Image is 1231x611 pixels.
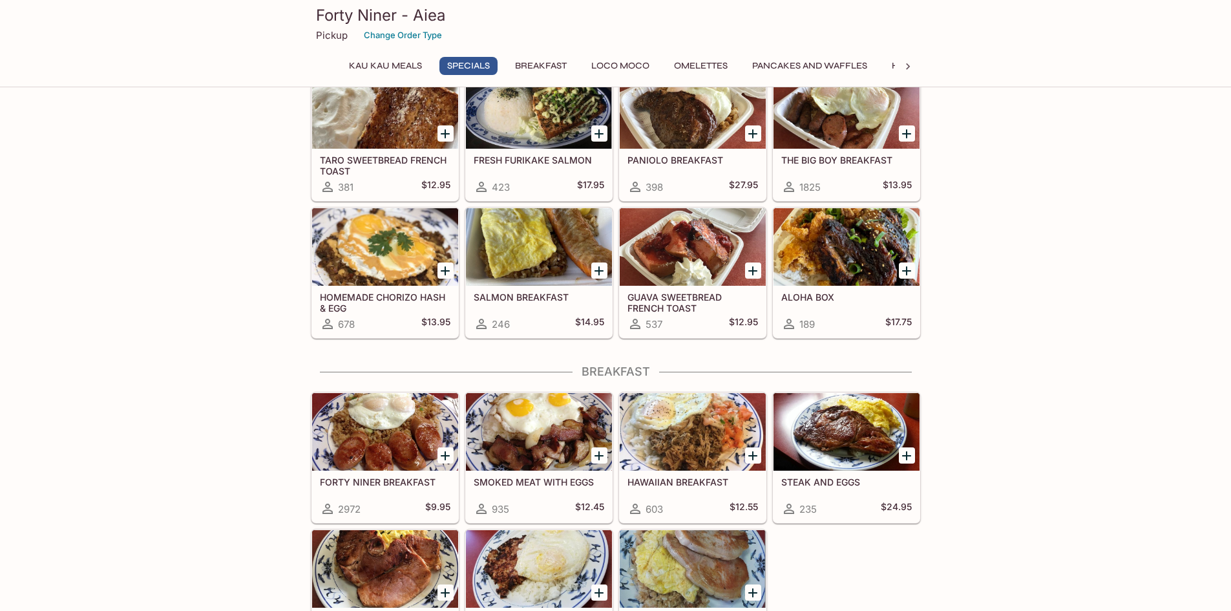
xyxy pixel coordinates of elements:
h5: $9.95 [425,501,450,517]
button: Add HAMSTEAK AND EGGS [437,584,454,601]
span: 246 [492,318,510,330]
button: Add GRILLED PORK CHOPS WITH EGGS [745,584,761,601]
button: Add SMOKED MEAT WITH EGGS [591,447,607,464]
button: Kau Kau Meals [342,57,429,75]
h5: $13.95 [421,316,450,332]
button: Add HAWAIIAN BREAKFAST [745,447,761,464]
button: Pancakes and Waffles [745,57,874,75]
h5: GUAVA SWEETBREAD FRENCH TOAST [627,292,758,313]
button: Add GUAVA SWEETBREAD FRENCH TOAST [745,263,761,279]
a: GUAVA SWEETBREAD FRENCH TOAST537$12.95 [619,208,766,338]
h5: STEAK AND EGGS [781,477,912,488]
div: THE BIG BOY BREAKFAST [773,71,920,149]
span: 935 [492,503,509,515]
a: STEAK AND EGGS235$24.95 [773,392,920,523]
button: Add THE BIG BOY BREAKFAST [899,125,915,142]
button: Add CORNBEEF HASH AND EGGS [591,584,607,601]
span: 189 [799,318,815,330]
div: STEAK AND EGGS [773,393,920,471]
a: TARO SWEETBREAD FRENCH TOAST381$12.95 [311,70,459,201]
h5: $24.95 [881,501,912,517]
h5: FORTY NINER BREAKFAST [320,477,450,488]
h3: Forty Niner - Aiea [316,5,916,25]
div: HAWAIIAN BREAKFAST [620,393,766,471]
h5: HOMEMADE CHORIZO HASH & EGG [320,292,450,313]
h4: Breakfast [311,365,921,379]
a: FORTY NINER BREAKFAST2972$9.95 [311,392,459,523]
h5: $12.95 [729,316,758,332]
div: SMOKED MEAT WITH EGGS [466,393,612,471]
h5: ALOHA BOX [781,292,912,303]
span: 2972 [338,503,361,515]
h5: THE BIG BOY BREAKFAST [781,155,912,166]
p: Pickup [316,29,348,41]
h5: $12.45 [575,501,604,517]
button: Add ALOHA BOX [899,263,915,279]
div: FRESH FURIKAKE SALMON [466,71,612,149]
a: SMOKED MEAT WITH EGGS935$12.45 [465,392,613,523]
button: Add TARO SWEETBREAD FRENCH TOAST [437,125,454,142]
h5: SMOKED MEAT WITH EGGS [474,477,604,488]
a: PANIOLO BREAKFAST398$27.95 [619,70,766,201]
span: 235 [799,503,817,515]
div: GRILLED PORK CHOPS WITH EGGS [620,530,766,608]
button: Omelettes [667,57,735,75]
div: SALMON BREAKFAST [466,208,612,286]
button: Add FORTY NINER BREAKFAST [437,447,454,464]
button: Breakfast [508,57,574,75]
button: Add PANIOLO BREAKFAST [745,125,761,142]
h5: PANIOLO BREAKFAST [627,155,758,166]
h5: $17.95 [577,179,604,195]
div: CORNBEEF HASH AND EGGS [466,530,612,608]
span: 678 [338,318,355,330]
button: Add HOMEMADE CHORIZO HASH & EGG [437,263,454,279]
button: Add SALMON BREAKFAST [591,263,607,279]
h5: $12.55 [730,501,758,517]
div: HAMSTEAK AND EGGS [312,530,458,608]
h5: $14.95 [575,316,604,332]
a: HAWAIIAN BREAKFAST603$12.55 [619,392,766,523]
a: SALMON BREAKFAST246$14.95 [465,208,613,338]
h5: $27.95 [729,179,758,195]
div: ALOHA BOX [773,208,920,286]
span: 603 [646,503,663,515]
span: 1825 [799,181,821,193]
a: ALOHA BOX189$17.75 [773,208,920,338]
span: 423 [492,181,510,193]
span: 398 [646,181,663,193]
button: Add FRESH FURIKAKE SALMON [591,125,607,142]
h5: $12.95 [421,179,450,195]
button: Loco Moco [584,57,657,75]
div: PANIOLO BREAKFAST [620,71,766,149]
a: THE BIG BOY BREAKFAST1825$13.95 [773,70,920,201]
h5: SALMON BREAKFAST [474,292,604,303]
span: 381 [338,181,353,193]
div: TARO SWEETBREAD FRENCH TOAST [312,71,458,149]
a: HOMEMADE CHORIZO HASH & EGG678$13.95 [311,208,459,338]
a: FRESH FURIKAKE SALMON423$17.95 [465,70,613,201]
div: HOMEMADE CHORIZO HASH & EGG [312,208,458,286]
h5: HAWAIIAN BREAKFAST [627,477,758,488]
div: GUAVA SWEETBREAD FRENCH TOAST [620,208,766,286]
h5: $17.75 [885,316,912,332]
span: 537 [646,318,662,330]
h5: $13.95 [883,179,912,195]
div: FORTY NINER BREAKFAST [312,393,458,471]
h5: TARO SWEETBREAD FRENCH TOAST [320,155,450,176]
button: Change Order Type [358,25,448,45]
button: Hawaiian Style French Toast [885,57,1044,75]
button: Specials [439,57,498,75]
button: Add STEAK AND EGGS [899,447,915,464]
h5: FRESH FURIKAKE SALMON [474,155,604,166]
